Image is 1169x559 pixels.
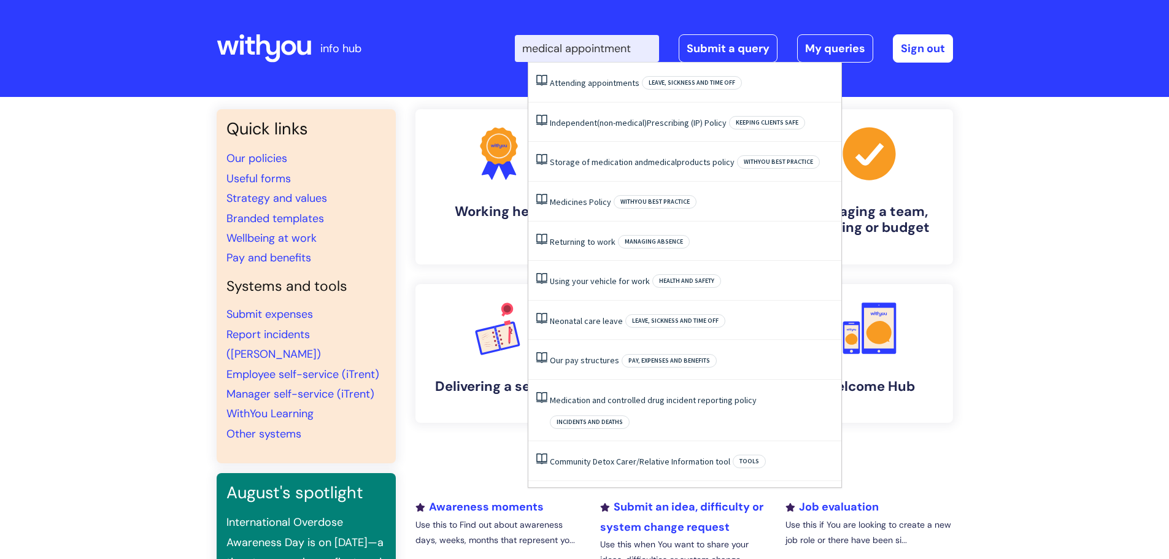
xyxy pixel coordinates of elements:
[550,156,735,168] a: Storage of medication andmedicalproducts policy
[737,155,820,169] span: WithYou best practice
[642,76,742,90] span: Leave, sickness and time off
[648,156,677,168] span: medical
[550,456,730,467] a: Community Detox Carer/Relative Information tool
[425,204,573,220] h4: Working here
[515,34,953,63] div: | -
[425,379,573,395] h4: Delivering a service
[226,211,324,226] a: Branded templates
[733,455,766,468] span: Tools
[893,34,953,63] a: Sign out
[679,34,777,63] a: Submit a query
[415,284,582,423] a: Delivering a service
[618,235,690,249] span: Managing absence
[550,196,611,207] a: Medicines Policy
[415,109,582,264] a: Working here
[515,35,659,62] input: Search
[226,171,291,186] a: Useful forms
[226,151,287,166] a: Our policies
[550,315,623,326] a: Neonatal care leave
[226,231,317,245] a: Wellbeing at work
[652,274,721,288] span: Health and safety
[614,195,696,209] span: WithYou best practice
[550,117,727,128] a: Independent(non-medical)Prescribing (IP) Policy
[785,517,952,548] p: Use this if You are looking to create a new job role or there have been si...
[415,499,544,514] a: Awareness moments
[796,379,943,395] h4: Welcome Hub
[600,499,763,534] a: Submit an idea, difficulty or system change request
[226,426,301,441] a: Other systems
[550,236,615,247] a: Returning to work
[226,307,313,322] a: Submit expenses
[797,34,873,63] a: My queries
[226,250,311,265] a: Pay and benefits
[786,284,953,423] a: Welcome Hub
[226,483,386,503] h3: August's spotlight
[597,117,647,128] span: (non-medical)
[785,499,879,514] a: Job evaluation
[550,415,630,429] span: Incidents and deaths
[226,387,374,401] a: Manager self-service (iTrent)
[226,278,386,295] h4: Systems and tools
[550,355,619,366] a: Our pay structures
[226,327,321,361] a: Report incidents ([PERSON_NAME])
[550,276,650,287] a: Using your vehicle for work
[729,116,805,129] span: Keeping clients safe
[226,406,314,421] a: WithYou Learning
[226,191,327,206] a: Strategy and values
[625,314,725,328] span: Leave, sickness and time off
[622,354,717,368] span: Pay, expenses and benefits
[226,367,379,382] a: Employee self-service (iTrent)
[796,204,943,236] h4: Managing a team, building or budget
[550,77,639,88] a: Attending appointments
[786,109,953,264] a: Managing a team, building or budget
[320,39,361,58] p: info hub
[550,395,757,406] a: Medication and controlled drug incident reporting policy
[415,462,953,485] h2: Recently added or updated
[415,517,582,548] p: Use this to Find out about awareness days, weeks, months that represent yo...
[226,119,386,139] h3: Quick links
